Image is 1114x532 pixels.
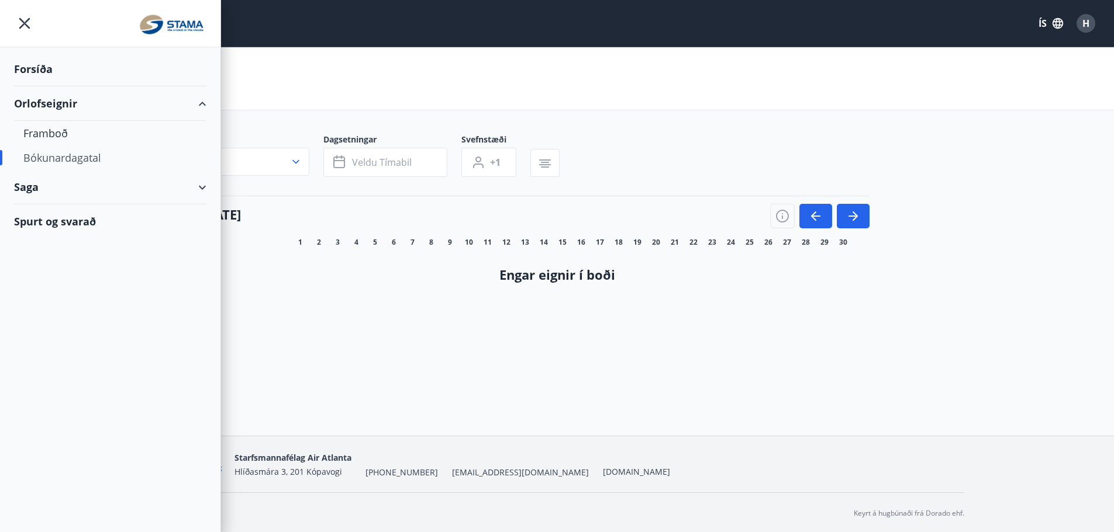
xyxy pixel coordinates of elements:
[1032,13,1070,34] button: ÍS
[490,156,501,169] span: +1
[783,238,791,247] span: 27
[150,148,309,176] button: Allt
[169,266,946,283] h4: Engar eignir í boði
[452,467,589,478] span: [EMAIL_ADDRESS][DOMAIN_NAME]
[802,238,810,247] span: 28
[323,148,447,177] button: Veldu tímabil
[764,238,772,247] span: 26
[234,466,342,477] span: Hlíðasmára 3, 201 Kópavogi
[352,156,412,169] span: Veldu tímabil
[820,238,829,247] span: 29
[136,13,206,36] img: union_logo
[14,52,206,86] div: Forsíða
[521,238,529,247] span: 13
[1082,17,1089,30] span: H
[1072,9,1100,37] button: H
[317,238,321,247] span: 2
[854,508,964,519] p: Keyrt á hugbúnaði frá Dorado ehf.
[336,238,340,247] span: 3
[727,238,735,247] span: 24
[234,452,351,463] span: Starfsmannafélag Air Atlanta
[746,238,754,247] span: 25
[392,238,396,247] span: 6
[502,238,511,247] span: 12
[540,238,548,247] span: 14
[633,238,642,247] span: 19
[23,145,197,170] div: Bókunardagatal
[465,238,473,247] span: 10
[448,238,452,247] span: 9
[23,121,197,145] div: Framboð
[689,238,698,247] span: 22
[14,170,206,204] div: Saga
[484,238,492,247] span: 11
[839,238,847,247] span: 30
[298,238,302,247] span: 1
[354,238,358,247] span: 4
[596,238,604,247] span: 17
[577,238,585,247] span: 16
[558,238,567,247] span: 15
[323,134,461,148] span: Dagsetningar
[652,238,660,247] span: 20
[671,238,679,247] span: 21
[14,13,35,34] button: menu
[461,148,516,177] button: +1
[14,86,206,121] div: Orlofseignir
[150,134,323,148] span: Svæði
[429,238,433,247] span: 8
[373,238,377,247] span: 5
[603,466,670,477] a: [DOMAIN_NAME]
[411,238,415,247] span: 7
[365,467,438,478] span: [PHONE_NUMBER]
[461,134,530,148] span: Svefnstæði
[615,238,623,247] span: 18
[14,204,206,238] div: Spurt og svarað
[708,238,716,247] span: 23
